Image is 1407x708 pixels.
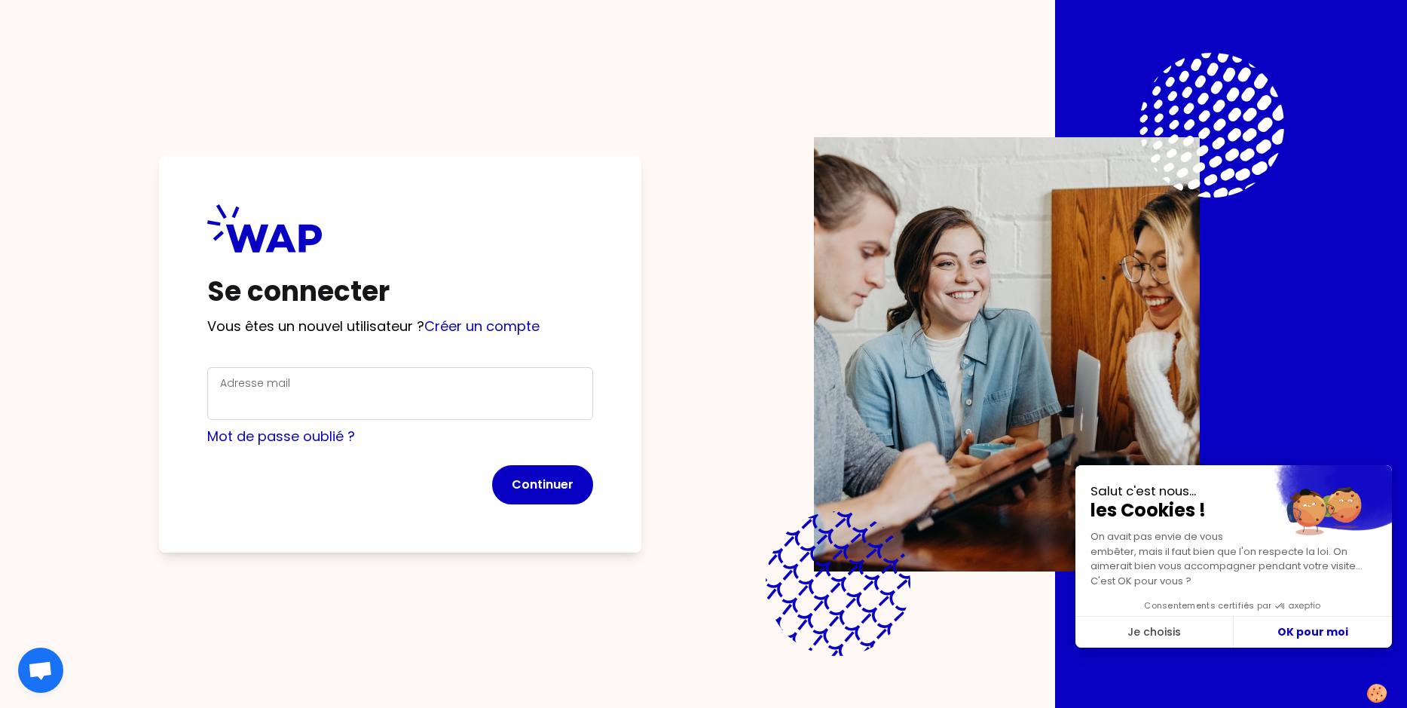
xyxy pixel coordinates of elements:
[1144,602,1271,610] span: Consentements certifiés par
[1090,499,1377,522] span: les Cookies !
[1090,529,1377,588] p: On avait pas envie de vous embêter, mais il faut bien que l'on respecte la loi. On aimerait bien ...
[207,316,593,337] p: Vous êtes un nouvel utilisateur ?
[492,465,593,504] button: Continuer
[1234,617,1392,648] button: Accepter les cookies
[18,648,63,693] div: Ouvrir le chat
[1136,596,1330,616] button: Consentements certifiés par
[424,317,540,336] a: Créer un compte
[814,137,1200,572] img: Description
[220,375,290,391] label: Adresse mail
[1090,483,1377,499] small: Salut c'est nous...
[207,277,593,307] h1: Se connecter
[1075,617,1234,648] button: Je choisis les cookies à configurer
[207,427,355,446] a: Mot de passe oublié ?
[1275,584,1320,629] svg: Axeptio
